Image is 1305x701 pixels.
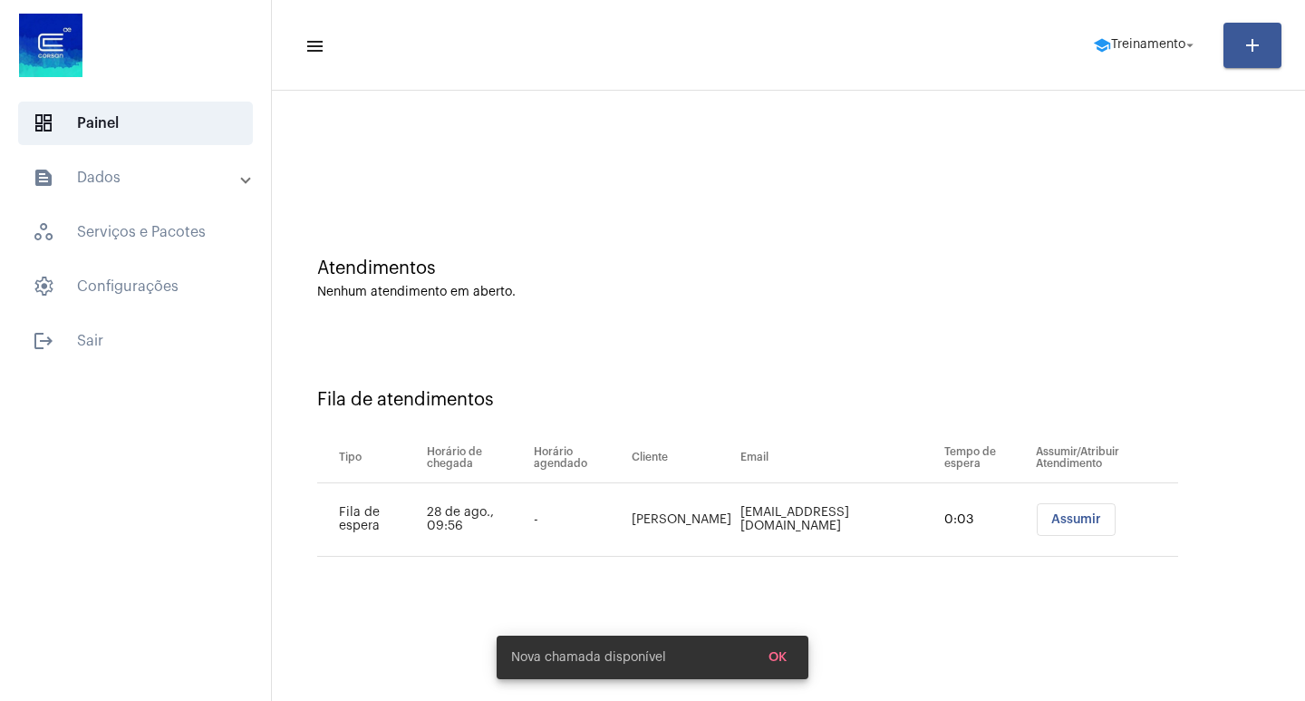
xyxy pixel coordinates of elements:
[33,167,54,189] mat-icon: sidenav icon
[754,641,801,674] button: OK
[33,221,54,243] span: sidenav icon
[768,651,787,664] span: OK
[940,433,1031,483] th: Tempo de espera
[627,483,736,557] td: [PERSON_NAME]
[511,648,666,667] span: Nova chamada disponível
[18,102,253,145] span: Painel
[33,167,242,189] mat-panel-title: Dados
[1182,37,1198,54] mat-icon: arrow_drop_down
[33,330,54,352] mat-icon: sidenav icon
[33,276,54,297] span: sidenav icon
[11,156,271,200] mat-expansion-panel-header: sidenav iconDados
[18,210,253,254] span: Serviços e Pacotes
[317,433,422,483] th: Tipo
[1031,433,1178,483] th: Assumir/Atribuir Atendimento
[1037,503,1116,536] button: Assumir
[317,390,1260,410] div: Fila de atendimentos
[1111,39,1185,52] span: Treinamento
[1036,503,1178,536] mat-chip-list: selection
[940,483,1031,557] td: 0:03
[529,483,627,557] td: -
[317,483,422,557] td: Fila de espera
[1051,513,1101,526] span: Assumir
[304,35,323,57] mat-icon: sidenav icon
[1082,27,1209,63] button: Treinamento
[1242,34,1263,56] mat-icon: add
[1093,36,1111,54] mat-icon: school
[422,433,529,483] th: Horário de chegada
[422,483,529,557] td: 28 de ago., 09:56
[736,433,940,483] th: Email
[18,319,253,363] span: Sair
[627,433,736,483] th: Cliente
[14,9,87,82] img: d4669ae0-8c07-2337-4f67-34b0df7f5ae4.jpeg
[317,286,1260,299] div: Nenhum atendimento em aberto.
[33,112,54,134] span: sidenav icon
[736,483,940,557] td: [EMAIL_ADDRESS][DOMAIN_NAME]
[18,265,253,308] span: Configurações
[317,258,1260,278] div: Atendimentos
[529,433,627,483] th: Horário agendado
